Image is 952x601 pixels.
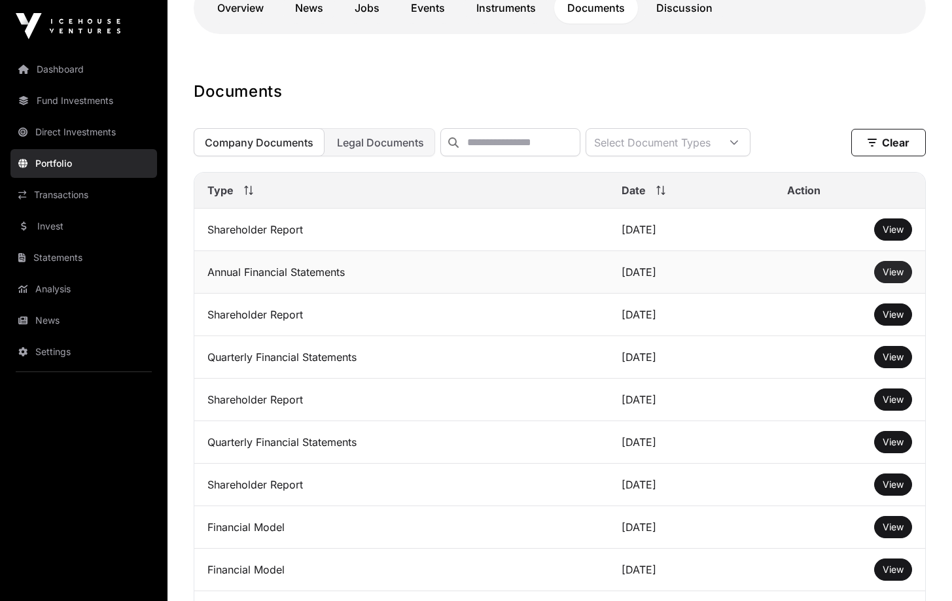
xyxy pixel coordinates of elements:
a: Analysis [10,275,157,303]
a: Dashboard [10,55,157,84]
button: Company Documents [194,128,325,156]
button: View [874,388,912,411]
td: Annual Financial Statements [194,251,608,294]
a: Fund Investments [10,86,157,115]
span: Action [787,182,820,198]
img: Icehouse Ventures Logo [16,13,120,39]
iframe: Chat Widget [887,538,952,601]
td: [DATE] [608,549,774,591]
span: Date [622,182,646,198]
a: View [883,521,904,534]
td: Shareholder Report [194,464,608,506]
span: View [883,479,904,490]
button: View [874,303,912,326]
span: Company Documents [205,136,313,149]
span: View [883,564,904,575]
td: [DATE] [608,464,774,506]
td: [DATE] [608,209,774,251]
a: View [883,308,904,321]
a: Direct Investments [10,118,157,146]
td: Financial Model [194,549,608,591]
h1: Documents [194,81,926,102]
a: Settings [10,337,157,366]
a: Invest [10,212,157,241]
button: View [874,218,912,241]
span: View [883,309,904,320]
a: News [10,306,157,335]
td: [DATE] [608,336,774,379]
td: Shareholder Report [194,209,608,251]
div: Select Document Types [586,129,718,156]
button: View [874,516,912,538]
span: View [883,351,904,362]
span: Type [207,182,234,198]
span: View [883,521,904,532]
span: View [883,394,904,405]
button: View [874,473,912,496]
td: Shareholder Report [194,294,608,336]
span: View [883,436,904,447]
a: View [883,393,904,406]
span: View [883,224,904,235]
td: [DATE] [608,506,774,549]
a: View [883,223,904,236]
td: [DATE] [608,294,774,336]
td: Shareholder Report [194,379,608,421]
a: Portfolio [10,149,157,178]
a: Transactions [10,180,157,209]
a: View [883,351,904,364]
a: View [883,266,904,279]
td: Financial Model [194,506,608,549]
button: View [874,346,912,368]
span: Legal Documents [337,136,424,149]
button: Clear [851,129,926,156]
span: View [883,266,904,277]
a: Statements [10,243,157,272]
td: [DATE] [608,379,774,421]
td: Quarterly Financial Statements [194,421,608,464]
a: View [883,563,904,576]
button: View [874,261,912,283]
button: View [874,431,912,453]
button: View [874,558,912,581]
td: Quarterly Financial Statements [194,336,608,379]
a: View [883,436,904,449]
td: [DATE] [608,421,774,464]
a: View [883,478,904,491]
button: Legal Documents [326,128,435,156]
td: [DATE] [608,251,774,294]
